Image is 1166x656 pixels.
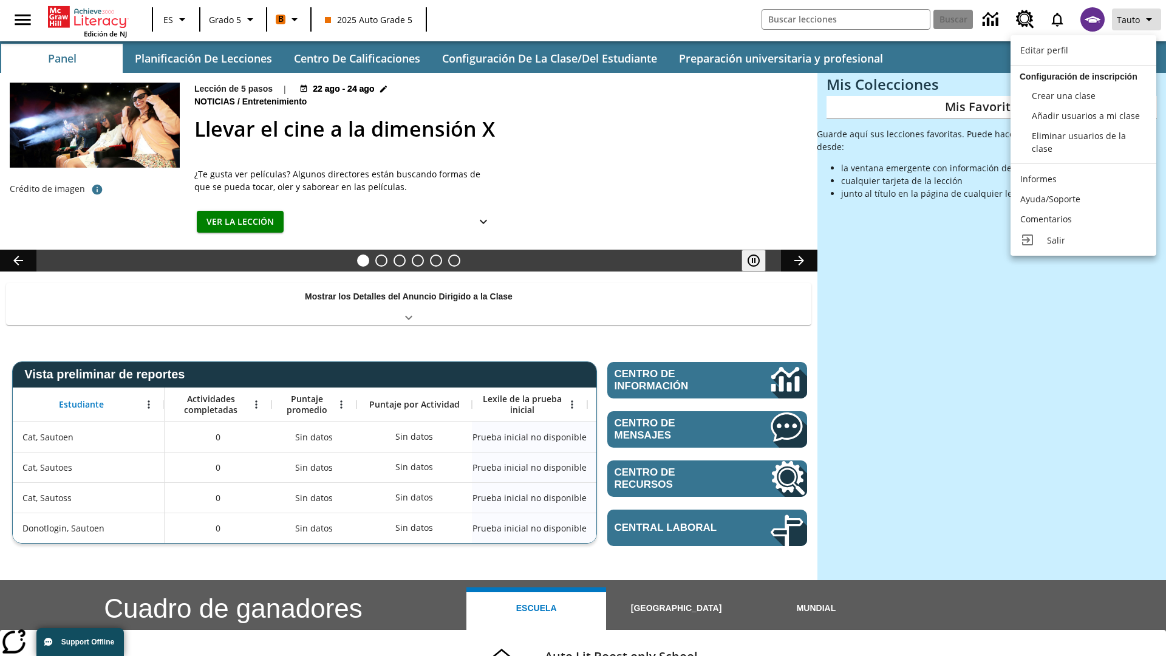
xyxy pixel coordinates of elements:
span: Configuración de inscripción [1020,72,1137,81]
span: Añadir usuarios a mi clase [1032,110,1140,121]
span: Salir [1047,234,1065,246]
span: Crear una clase [1032,90,1096,101]
span: Eliminar usuarios de la clase [1032,130,1126,154]
span: Informes [1020,173,1057,185]
span: Editar perfil [1020,44,1068,56]
span: Ayuda/Soporte [1020,193,1080,205]
span: Comentarios [1020,213,1072,225]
